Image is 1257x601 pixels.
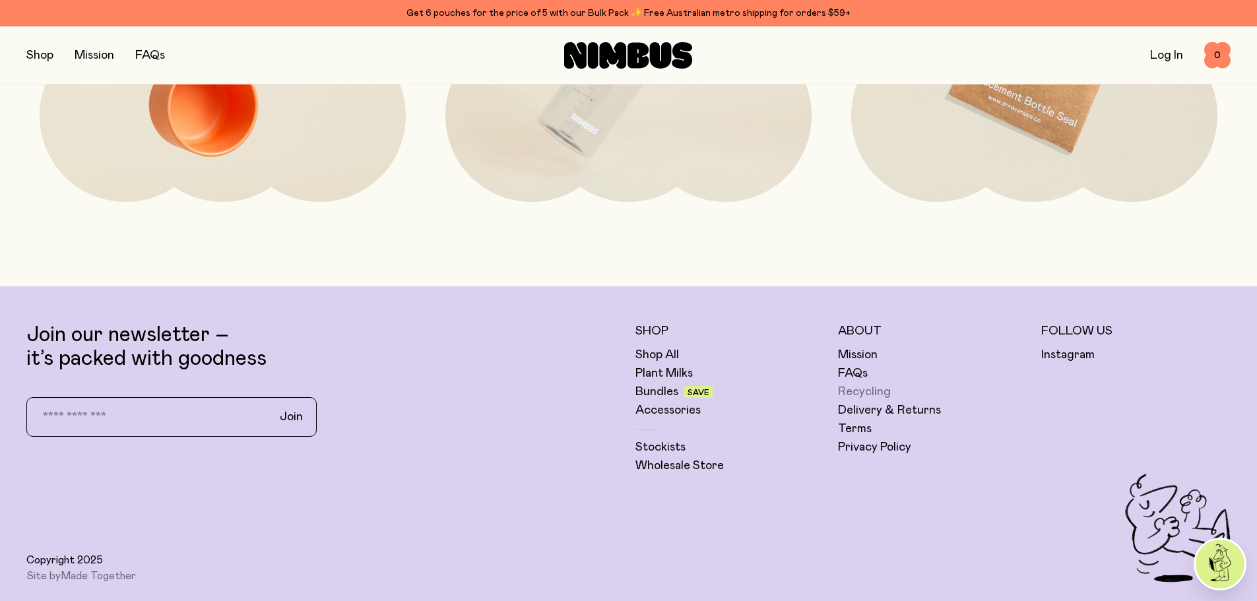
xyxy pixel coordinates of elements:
a: Accessories [635,402,701,418]
img: agent [1196,540,1244,588]
a: Terms [838,421,872,437]
a: Shop All [635,347,679,363]
span: Save [688,389,709,396]
a: Bundles [635,384,678,400]
h5: Follow Us [1041,323,1231,339]
a: Plant Milks [635,365,693,381]
span: Site by [26,569,136,583]
a: Log In [1150,49,1183,61]
button: 0 [1204,42,1231,69]
a: Made Together [61,571,136,581]
a: Delivery & Returns [838,402,941,418]
p: Join our newsletter – it’s packed with goodness [26,323,622,371]
button: Join [269,403,313,431]
a: FAQs [838,365,868,381]
a: FAQs [135,49,165,61]
h5: Shop [635,323,825,339]
div: Get 6 pouches for the price of 5 with our Bulk Pack ✨ Free Australian metro shipping for orders $59+ [26,5,1231,21]
h5: About [838,323,1028,339]
a: Recycling [838,384,891,400]
a: Mission [838,347,878,363]
a: Privacy Policy [838,439,911,455]
a: Wholesale Store [635,458,724,474]
a: Mission [75,49,114,61]
a: Instagram [1041,347,1095,363]
span: Join [280,409,303,425]
span: Copyright 2025 [26,554,103,567]
a: Stockists [635,439,686,455]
